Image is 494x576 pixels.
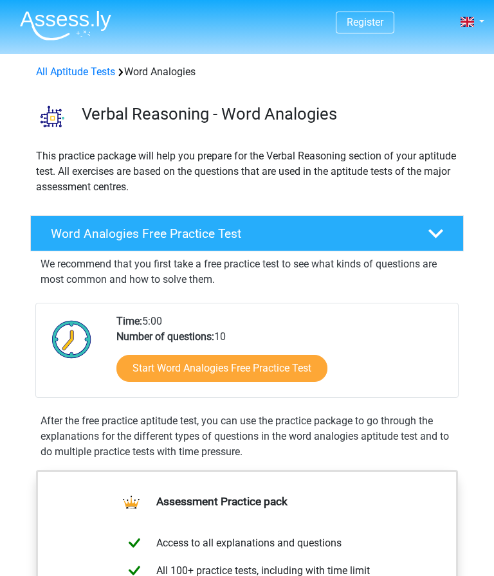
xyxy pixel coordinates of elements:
a: Register [347,16,383,28]
p: We recommend that you first take a free practice test to see what kinds of questions are most com... [41,256,453,287]
b: Time: [116,315,142,327]
img: Clock [46,314,97,364]
div: 5:00 10 [107,314,457,397]
div: Word Analogies [31,64,463,80]
p: This practice package will help you prepare for the Verbal Reasoning section of your aptitude tes... [36,148,458,195]
a: Start Word Analogies Free Practice Test [116,355,327,382]
div: After the free practice aptitude test, you can use the practice package to go through the explana... [35,413,459,460]
img: Assessly [20,10,111,40]
h4: Word Analogies Free Practice Test [51,226,409,241]
a: Word Analogies Free Practice Test [25,215,469,251]
h3: Verbal Reasoning - Word Analogies [82,104,453,124]
img: word analogies [31,95,74,138]
b: Number of questions: [116,330,214,343]
a: All Aptitude Tests [36,66,115,78]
